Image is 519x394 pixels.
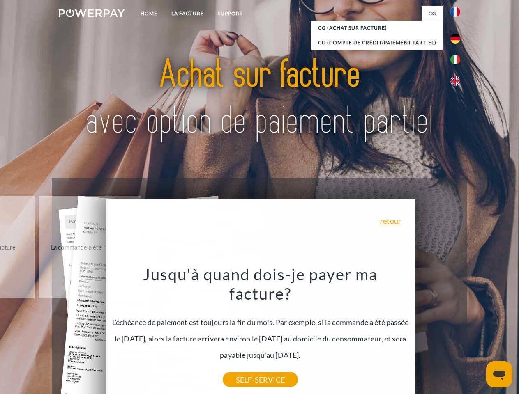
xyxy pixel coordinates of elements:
[44,241,136,252] div: La commande a été renvoyée
[134,6,164,21] a: Home
[311,21,443,35] a: CG (achat sur facture)
[223,372,298,387] a: SELF-SERVICE
[486,361,512,387] iframe: Bouton de lancement de la fenêtre de messagerie
[450,7,460,17] img: fr
[78,39,441,157] img: title-powerpay_fr.svg
[59,9,125,17] img: logo-powerpay-white.svg
[450,76,460,86] img: en
[450,34,460,44] img: de
[422,6,443,21] a: CG
[450,55,460,64] img: it
[211,6,250,21] a: Support
[111,264,411,304] h3: Jusqu'à quand dois-je payer ma facture?
[311,35,443,50] a: CG (Compte de crédit/paiement partiel)
[111,264,411,380] div: L'échéance de paiement est toujours la fin du mois. Par exemple, si la commande a été passée le [...
[164,6,211,21] a: LA FACTURE
[380,217,401,224] a: retour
